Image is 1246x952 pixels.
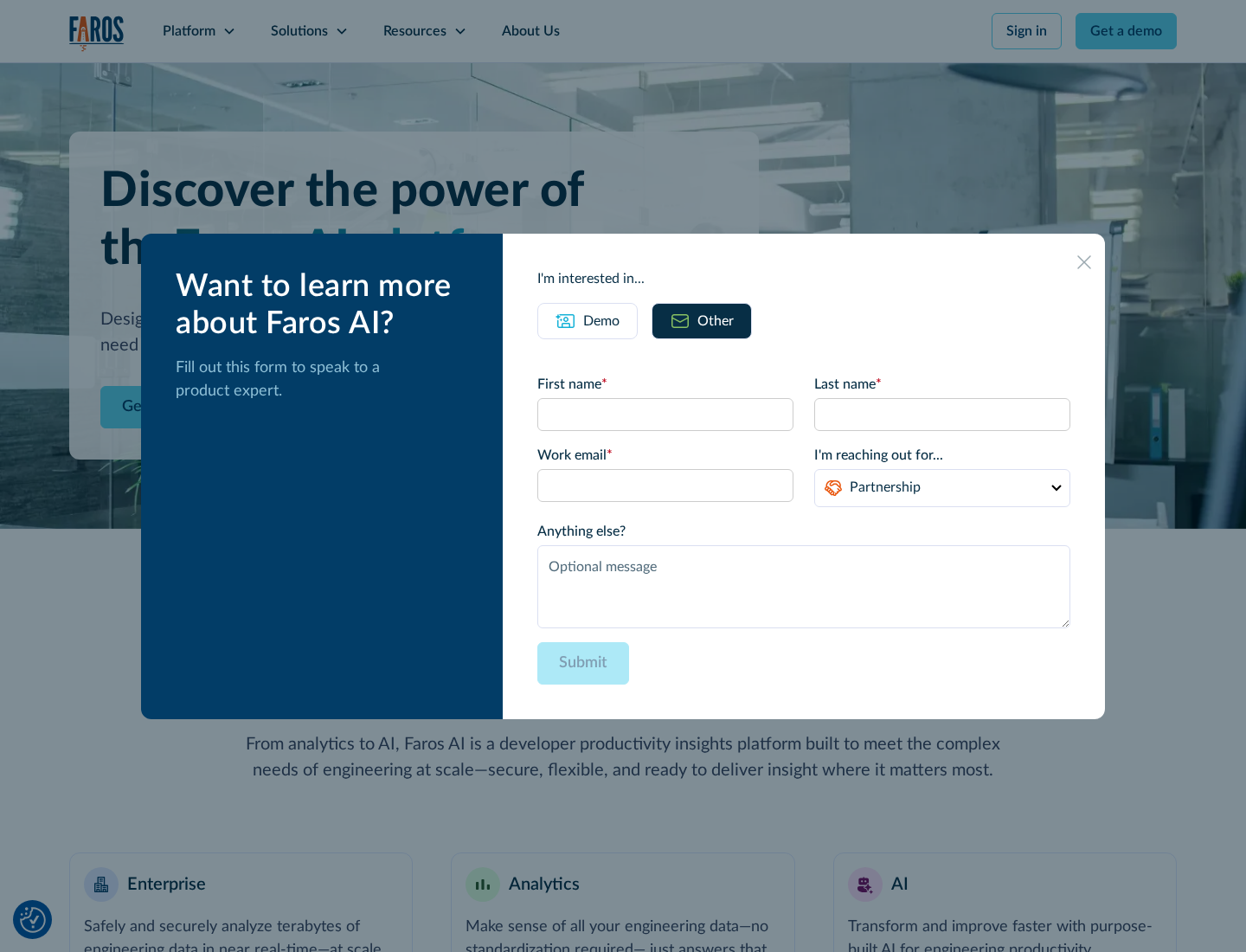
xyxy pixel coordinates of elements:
[697,311,734,331] div: Other
[537,268,1070,289] div: I'm interested in...
[537,445,793,466] label: Work email
[583,311,620,331] div: Demo
[537,374,793,395] label: First name
[176,357,475,403] p: Fill out this form to speak to a product expert.
[537,521,1070,542] label: Anything else?
[537,374,1070,685] form: Email Form
[814,374,1070,395] label: Last name
[814,445,1070,466] label: I'm reaching out for...
[176,268,475,343] div: Want to learn more about Faros AI?
[537,642,629,685] input: Submit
